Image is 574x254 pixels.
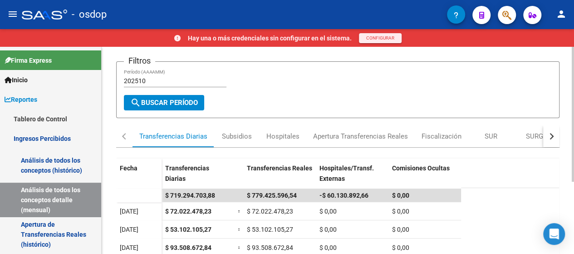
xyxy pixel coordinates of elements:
span: Firma Express [5,55,52,65]
datatable-header-cell: Hospitales/Transf. Externas [316,159,388,197]
span: $ 779.425.596,54 [247,192,297,199]
span: $ 72.022.478,23 [247,208,293,215]
div: Subsidios [222,132,252,142]
div: Fiscalización [422,132,461,142]
span: -$ 60.130.892,66 [319,192,368,199]
datatable-header-cell: Comisiones Ocultas [388,159,461,197]
div: Apertura Transferencias Reales [313,132,408,142]
mat-icon: person [556,9,567,20]
h3: Filtros [124,55,155,67]
span: [DATE] [120,226,138,233]
div: Hospitales [266,132,299,142]
span: $ 53.102.105,27 [247,226,293,233]
span: Inicio [5,75,28,85]
datatable-header-cell: Transferencias Diarias [162,159,234,197]
span: $ 0,00 [392,192,409,199]
button: Buscar Período [124,95,204,111]
span: = [238,208,241,215]
span: Buscar Período [130,99,198,107]
p: Hay una o más credenciales sin configurar en el sistema. [188,33,352,43]
span: $ 0,00 [392,208,409,215]
span: $ 72.022.478,23 [165,208,211,215]
div: Open Intercom Messenger [543,223,565,245]
div: SURGE [526,132,547,142]
div: SUR [485,132,497,142]
span: $ 0,00 [319,226,337,233]
span: Fecha [120,165,137,172]
span: $ 93.508.672,84 [247,244,293,251]
span: [DATE] [120,244,138,251]
span: $ 0,00 [392,226,409,233]
span: $ 0,00 [319,208,337,215]
span: [DATE] [120,208,138,215]
span: Hospitales/Transf. Externas [319,165,374,183]
span: - osdop [72,5,107,25]
datatable-header-cell: Fecha [116,159,162,197]
mat-icon: search [130,97,141,108]
mat-icon: menu [7,9,18,20]
span: Transferencias Reales [247,165,312,172]
span: $ 93.508.672,84 [165,244,211,251]
span: = [238,244,241,251]
span: $ 0,00 [392,244,409,251]
div: Transferencias Diarias [139,132,207,142]
span: $ 53.102.105,27 [165,226,211,233]
datatable-header-cell: Transferencias Reales [243,159,316,197]
span: $ 719.294.703,88 [165,192,215,199]
button: CONFIGURAR [359,33,402,43]
span: $ 0,00 [319,244,337,251]
span: CONFIGURAR [366,35,394,40]
span: Reportes [5,95,37,105]
span: Comisiones Ocultas [392,165,450,172]
span: = [238,226,241,233]
span: Transferencias Diarias [165,165,209,183]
